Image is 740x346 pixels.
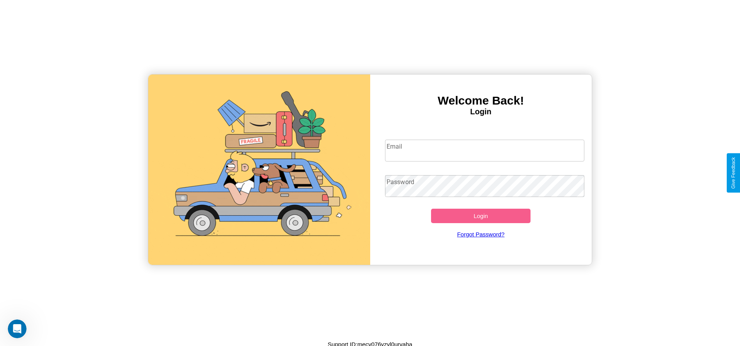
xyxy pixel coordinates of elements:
[370,94,592,107] h3: Welcome Back!
[148,75,370,265] img: gif
[381,223,580,245] a: Forgot Password?
[370,107,592,116] h4: Login
[431,209,531,223] button: Login
[731,157,736,189] div: Give Feedback
[8,319,27,338] iframe: Intercom live chat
